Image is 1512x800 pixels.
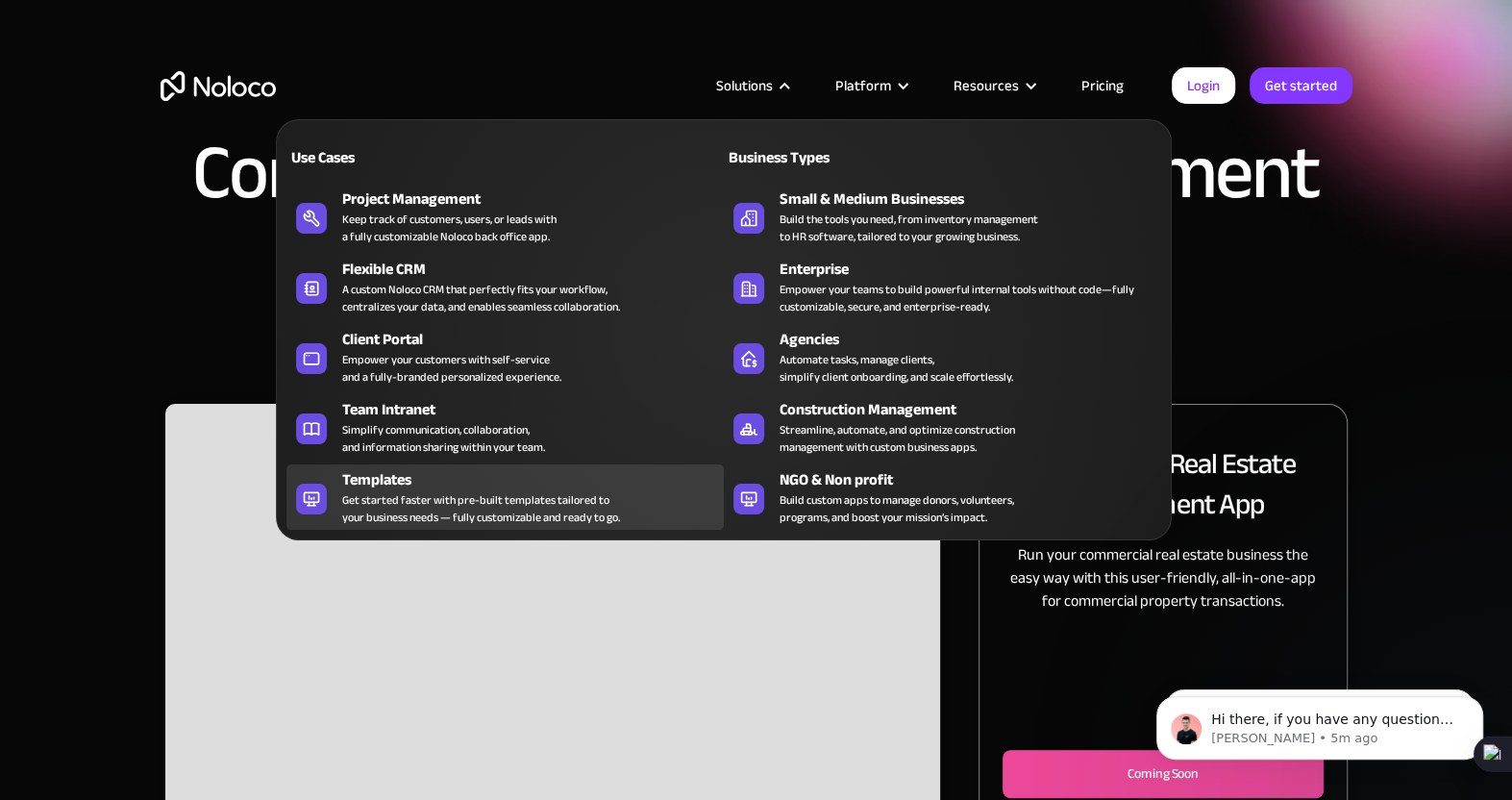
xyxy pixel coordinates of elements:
[780,328,1170,351] div: Agencies
[342,187,732,211] div: Project Management
[724,464,1161,530] a: NGO & Non profitBuild custom apps to manage donors, volunteers,programs, and boost your mission’s...
[724,184,1161,249] a: Small & Medium BusinessesBuild the tools you need, from inventory managementto HR software, tailo...
[276,92,1172,540] nav: Solutions
[692,73,811,98] div: Solutions
[724,324,1161,389] a: AgenciesAutomate tasks, manage clients,simplify client onboarding, and scale effortlessly.
[286,135,724,179] a: Use Cases
[780,211,1038,245] div: Build the tools you need, from inventory management to HR software, tailored to your growing busi...
[780,187,1170,211] div: Small & Medium Businesses
[1003,543,1323,612] p: Run your commercial real estate business the easy way with this user-friendly, all-in-one-app for...
[286,464,724,530] a: TemplatesGet started faster with pre-built templates tailored toyour business needs — fully custo...
[811,73,930,98] div: Platform
[1172,67,1235,104] a: Login
[342,491,620,526] div: Get started faster with pre-built templates tailored to your business needs — fully customizable ...
[286,394,724,460] a: Team IntranetSimplify communication, collaboration,and information sharing within your team.
[161,71,276,101] a: home
[342,328,732,351] div: Client Portal
[780,491,1014,526] div: Build custom apps to manage donors, volunteers, programs, and boost your mission’s impact.
[342,281,620,315] div: A custom Noloco CRM that perfectly fits your workflow, centralizes your data, and enables seamles...
[286,146,497,169] div: Use Cases
[780,398,1170,421] div: Construction Management
[286,324,724,389] a: Client PortalEmpower your customers with self-serviceand a fully-branded personalized experience.
[724,146,934,169] div: Business Types
[780,351,1013,386] div: Automate tasks, manage clients, simplify client onboarding, and scale effortlessly.
[1250,67,1352,104] a: Get started
[342,468,732,491] div: Templates
[1034,762,1291,786] div: Coming Soon
[780,281,1152,315] div: Empower your teams to build powerful internal tools without code—fully customizable, secure, and ...
[286,184,724,249] a: Project ManagementKeep track of customers, users, or leads witha fully customizable Noloco back o...
[780,468,1170,491] div: NGO & Non profit
[286,254,724,319] a: Flexible CRMA custom Noloco CRM that perfectly fits your workflow,centralizes your data, and enab...
[724,394,1161,460] a: Construction ManagementStreamline, automate, and optimize constructionmanagement with custom busi...
[342,211,557,245] div: Keep track of customers, users, or leads with a fully customizable Noloco back office app.
[1057,73,1148,98] a: Pricing
[954,73,1019,98] div: Resources
[930,73,1057,98] div: Resources
[161,135,1352,288] h1: Commercial Real Estate Management App
[780,421,1015,456] div: Streamline, automate, and optimize construction management with custom business apps.
[342,421,545,456] div: Simplify communication, collaboration, and information sharing within your team.
[342,398,732,421] div: Team Intranet
[780,258,1170,281] div: Enterprise
[724,135,1161,179] a: Business Types
[716,73,773,98] div: Solutions
[342,351,561,386] div: Empower your customers with self-service and a fully-branded personalized experience.
[1128,656,1512,790] iframe: Intercom notifications message
[342,258,732,281] div: Flexible CRM
[835,73,891,98] div: Platform
[724,254,1161,319] a: EnterpriseEmpower your teams to build powerful internal tools without code—fully customizable, se...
